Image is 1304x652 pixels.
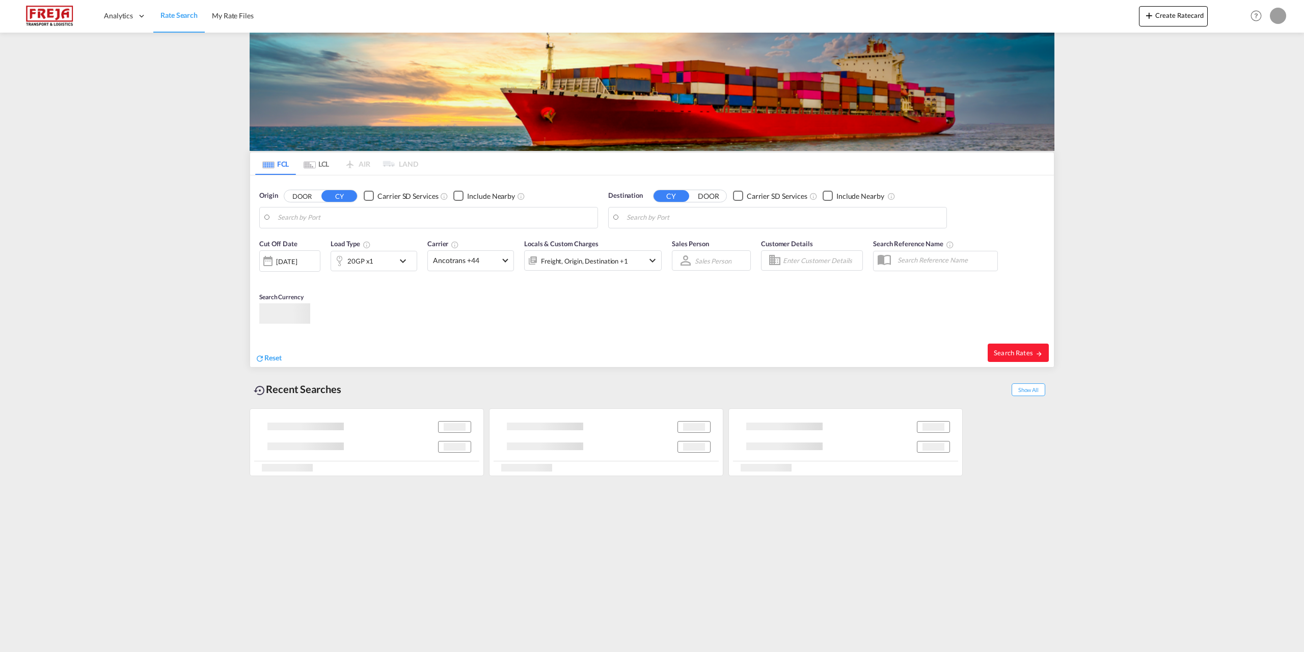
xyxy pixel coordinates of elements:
span: Rate Search [160,11,198,19]
div: icon-refreshReset [255,353,282,364]
md-datepicker: Select [259,271,267,284]
input: Search by Port [278,210,592,225]
div: Recent Searches [250,378,345,401]
span: Search Reference Name [873,240,954,248]
md-select: Sales Person [694,253,732,268]
input: Search by Port [627,210,941,225]
md-tab-item: LCL [296,152,337,175]
span: Ancotrans +44 [433,255,499,266]
span: Origin [259,191,278,201]
div: Include Nearby [467,191,515,201]
md-icon: icon-refresh [255,354,264,363]
button: DOOR [284,190,320,202]
md-checkbox: Checkbox No Ink [733,191,807,201]
span: Show All [1012,383,1045,396]
div: Include Nearby [836,191,884,201]
div: Carrier SD Services [747,191,807,201]
span: Search Currency [259,293,304,301]
div: [DATE] [276,257,297,266]
input: Enter Customer Details [783,253,859,268]
div: [DATE] [259,250,320,272]
span: Locals & Custom Charges [524,240,599,248]
div: Help [1247,7,1270,25]
button: CY [321,190,357,202]
md-icon: Your search will be saved by the below given name [946,241,954,249]
md-icon: icon-chevron-down [397,255,414,267]
md-icon: The selected Trucker/Carrierwill be displayed in the rate results If the rates are from another f... [451,241,459,249]
md-checkbox: Checkbox No Ink [364,191,438,201]
span: Carrier [427,240,459,248]
md-icon: Unchecked: Search for CY (Container Yard) services for all selected carriers.Checked : Search for... [809,192,818,200]
md-icon: Unchecked: Search for CY (Container Yard) services for all selected carriers.Checked : Search for... [440,192,448,200]
md-icon: icon-information-outline [363,241,371,249]
md-pagination-wrapper: Use the left and right arrow keys to navigate between tabs [255,152,418,175]
button: DOOR [691,190,726,202]
span: Customer Details [761,240,812,248]
img: 586607c025bf11f083711d99603023e7.png [15,5,84,28]
input: Search Reference Name [892,252,997,268]
md-icon: icon-backup-restore [254,384,266,397]
div: Freight Origin Destination Factory Stuffingicon-chevron-down [524,250,662,271]
span: Reset [264,353,282,362]
div: Origin DOOR CY Checkbox No InkUnchecked: Search for CY (Container Yard) services for all selected... [250,175,1054,367]
div: 20GP x1 [347,254,373,268]
span: My Rate Files [212,11,254,20]
span: Cut Off Date [259,240,297,248]
md-icon: icon-plus 400-fg [1143,9,1155,21]
span: Search Rates [994,349,1043,357]
div: Freight Origin Destination Factory Stuffing [541,254,628,268]
md-tab-item: FCL [255,152,296,175]
button: Search Ratesicon-arrow-right [988,344,1049,362]
span: Help [1247,7,1265,24]
md-checkbox: Checkbox No Ink [823,191,884,201]
div: 20GP x1icon-chevron-down [331,251,417,271]
md-checkbox: Checkbox No Ink [453,191,515,201]
span: Destination [608,191,643,201]
span: Sales Person [672,240,709,248]
span: Analytics [104,11,133,21]
span: Load Type [331,240,371,248]
button: icon-plus 400-fgCreate Ratecard [1139,6,1208,27]
img: LCL+%26+FCL+BACKGROUND.png [250,33,1054,151]
md-icon: icon-chevron-down [646,254,659,267]
md-icon: Unchecked: Ignores neighbouring ports when fetching rates.Checked : Includes neighbouring ports w... [517,192,525,200]
md-icon: icon-arrow-right [1036,350,1043,357]
button: CY [654,190,689,202]
div: Carrier SD Services [377,191,438,201]
md-icon: Unchecked: Ignores neighbouring ports when fetching rates.Checked : Includes neighbouring ports w... [887,192,895,200]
